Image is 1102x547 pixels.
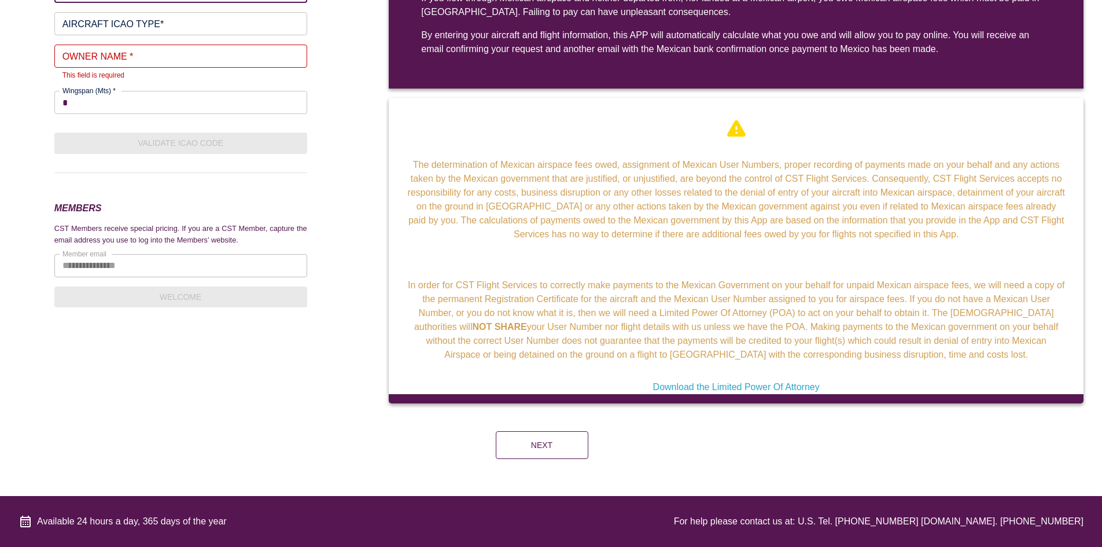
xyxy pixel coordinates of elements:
p: CST Members receive special pricing. If you are a CST Member, capture the email address you use t... [54,223,307,247]
p: This field is required [62,70,299,82]
typography: In order for CST Flight Services to correctly make payments to the Mexican Government on your beh... [389,278,1083,362]
button: Next [496,431,588,459]
div: For help please contact us at: U.S. Tel. [PHONE_NUMBER] [DOMAIN_NAME]. [PHONE_NUMBER] [674,515,1083,528]
div: Available 24 hours a day, 365 days of the year [19,515,227,528]
b: NOT SHARE [472,322,526,332]
a: Download the Limited Power Of Attorney [653,380,820,394]
typography: The determination of Mexican airspace fees owed, assignment of Mexican User Numbers, proper recor... [389,158,1083,241]
label: Member email [62,249,106,259]
h3: MEMBERS [54,201,307,216]
div: By entering your aircraft and flight information, this APP will automatically calculate what you ... [421,28,1051,56]
label: Wingspan (Mts) * [62,86,116,96]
